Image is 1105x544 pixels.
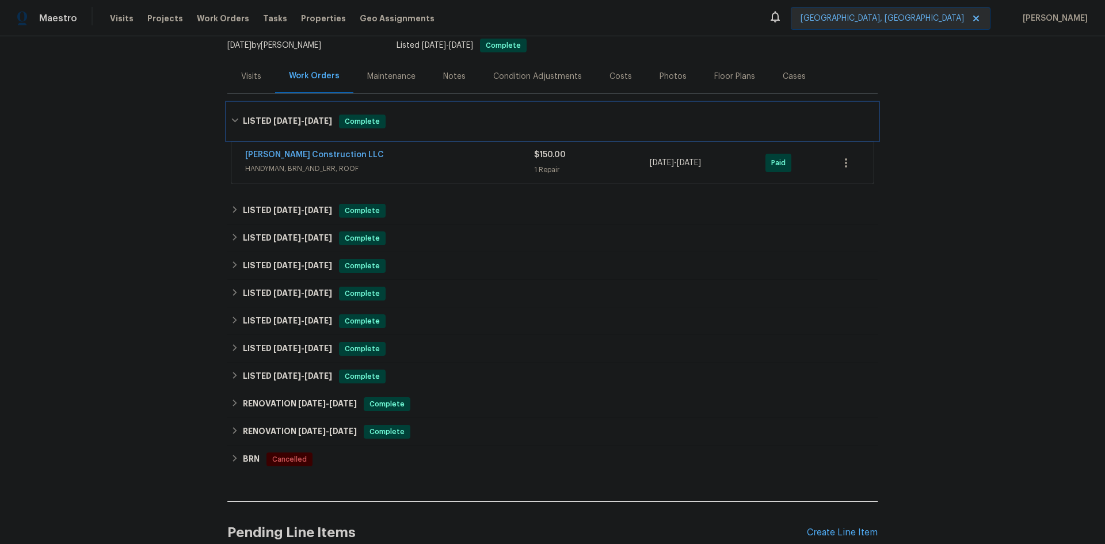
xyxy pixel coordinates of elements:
[1018,13,1088,24] span: [PERSON_NAME]
[227,39,335,52] div: by [PERSON_NAME]
[243,397,357,411] h6: RENOVATION
[227,225,878,252] div: LISTED [DATE]-[DATE]Complete
[367,71,416,82] div: Maintenance
[227,363,878,390] div: LISTED [DATE]-[DATE]Complete
[39,13,77,24] span: Maestro
[263,14,287,22] span: Tasks
[197,13,249,24] span: Work Orders
[243,287,332,300] h6: LISTED
[677,159,701,167] span: [DATE]
[243,425,357,439] h6: RENOVATION
[273,372,332,380] span: -
[268,454,311,465] span: Cancelled
[481,42,525,49] span: Complete
[771,157,790,169] span: Paid
[650,159,674,167] span: [DATE]
[493,71,582,82] div: Condition Adjustments
[227,335,878,363] div: LISTED [DATE]-[DATE]Complete
[273,372,301,380] span: [DATE]
[273,117,301,125] span: [DATE]
[340,260,384,272] span: Complete
[273,261,301,269] span: [DATE]
[241,71,261,82] div: Visits
[273,317,332,325] span: -
[243,231,332,245] h6: LISTED
[301,13,346,24] span: Properties
[227,446,878,473] div: BRN Cancelled
[289,70,340,82] div: Work Orders
[273,206,301,214] span: [DATE]
[243,452,260,466] h6: BRN
[243,115,332,128] h6: LISTED
[534,164,650,176] div: 1 Repair
[360,13,435,24] span: Geo Assignments
[340,315,384,327] span: Complete
[304,317,332,325] span: [DATE]
[422,41,473,50] span: -
[273,234,332,242] span: -
[340,343,384,355] span: Complete
[304,206,332,214] span: [DATE]
[273,117,332,125] span: -
[243,204,332,218] h6: LISTED
[227,103,878,140] div: LISTED [DATE]-[DATE]Complete
[298,427,326,435] span: [DATE]
[365,398,409,410] span: Complete
[227,252,878,280] div: LISTED [DATE]-[DATE]Complete
[273,289,332,297] span: -
[245,163,534,174] span: HANDYMAN, BRN_AND_LRR, ROOF
[243,314,332,328] h6: LISTED
[298,427,357,435] span: -
[273,317,301,325] span: [DATE]
[534,151,566,159] span: $150.00
[298,400,326,408] span: [DATE]
[298,400,357,408] span: -
[449,41,473,50] span: [DATE]
[273,344,332,352] span: -
[304,261,332,269] span: [DATE]
[227,280,878,307] div: LISTED [DATE]-[DATE]Complete
[227,307,878,335] div: LISTED [DATE]-[DATE]Complete
[304,234,332,242] span: [DATE]
[304,344,332,352] span: [DATE]
[714,71,755,82] div: Floor Plans
[397,41,527,50] span: Listed
[443,71,466,82] div: Notes
[660,71,687,82] div: Photos
[110,13,134,24] span: Visits
[227,41,252,50] span: [DATE]
[243,259,332,273] h6: LISTED
[329,427,357,435] span: [DATE]
[273,206,332,214] span: -
[273,261,332,269] span: -
[147,13,183,24] span: Projects
[340,371,384,382] span: Complete
[273,234,301,242] span: [DATE]
[422,41,446,50] span: [DATE]
[340,233,384,244] span: Complete
[783,71,806,82] div: Cases
[304,117,332,125] span: [DATE]
[365,426,409,438] span: Complete
[340,116,384,127] span: Complete
[273,289,301,297] span: [DATE]
[227,197,878,225] div: LISTED [DATE]-[DATE]Complete
[340,205,384,216] span: Complete
[609,71,632,82] div: Costs
[227,418,878,446] div: RENOVATION [DATE]-[DATE]Complete
[243,370,332,383] h6: LISTED
[245,151,384,159] a: [PERSON_NAME] Construction LLC
[329,400,357,408] span: [DATE]
[801,13,964,24] span: [GEOGRAPHIC_DATA], [GEOGRAPHIC_DATA]
[243,342,332,356] h6: LISTED
[807,527,878,538] div: Create Line Item
[227,390,878,418] div: RENOVATION [DATE]-[DATE]Complete
[304,289,332,297] span: [DATE]
[273,344,301,352] span: [DATE]
[650,157,701,169] span: -
[340,288,384,299] span: Complete
[304,372,332,380] span: [DATE]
